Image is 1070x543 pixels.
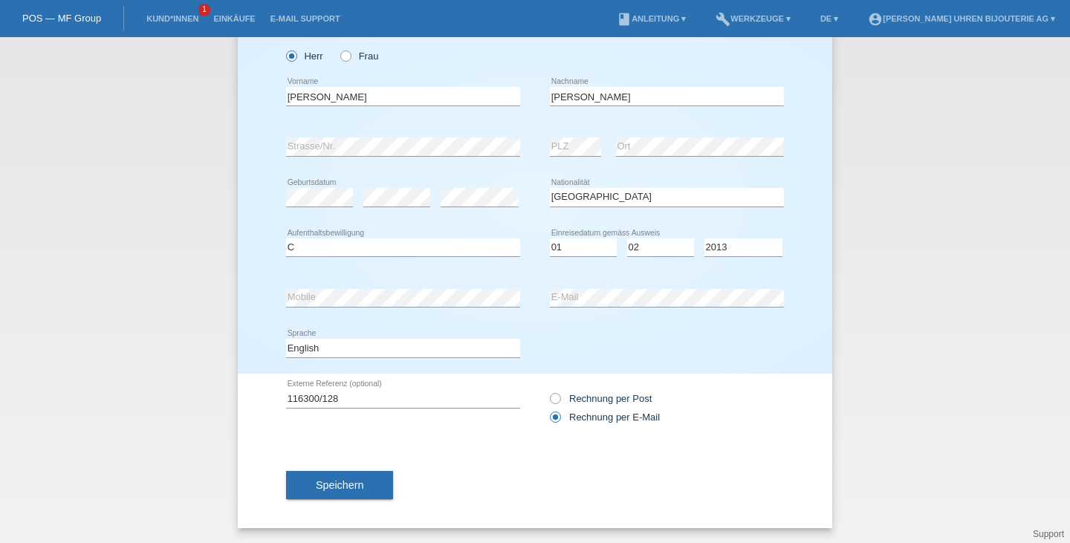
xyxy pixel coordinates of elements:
label: Herr [286,51,323,62]
a: Einkäufe [206,14,262,23]
a: DE ▾ [813,14,846,23]
input: Herr [286,51,296,60]
button: Speichern [286,471,393,499]
span: 1 [198,4,210,16]
a: POS — MF Group [22,13,101,24]
label: Rechnung per E-Mail [550,412,660,423]
a: account_circle[PERSON_NAME] Uhren Bijouterie AG ▾ [860,14,1063,23]
input: Frau [340,51,350,60]
label: Rechnung per Post [550,393,652,404]
a: Kund*innen [139,14,206,23]
a: Support [1033,529,1064,539]
input: Rechnung per Post [550,393,560,412]
input: Rechnung per E-Mail [550,412,560,430]
label: Frau [340,51,378,62]
a: bookAnleitung ▾ [609,14,693,23]
i: book [617,12,632,27]
i: build [716,12,730,27]
a: E-Mail Support [263,14,348,23]
span: Speichern [316,479,363,491]
i: account_circle [868,12,883,27]
a: buildWerkzeuge ▾ [708,14,798,23]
